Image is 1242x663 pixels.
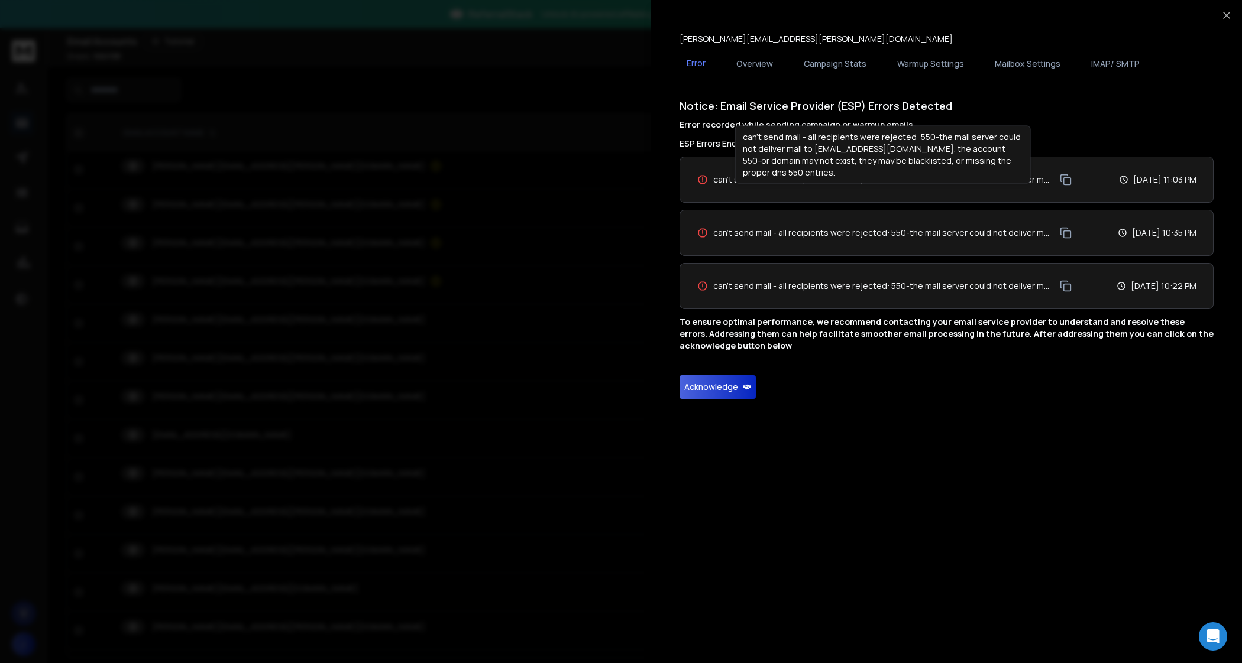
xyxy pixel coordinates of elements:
p: [DATE] 10:35 PM [1132,227,1196,239]
h3: ESP Errors Encountered: [680,138,1214,149]
span: can't send mail - all recipients were rejected: 550-the mail server could not deliver mail to [EM... [713,174,1053,186]
div: can't send mail - all recipients were rejected: 550-the mail server could not deliver mail to [EM... [735,126,1031,184]
p: [DATE] 11:03 PM [1133,174,1196,186]
button: IMAP/ SMTP [1084,51,1147,77]
button: Mailbox Settings [988,51,1068,77]
button: Overview [729,51,780,77]
button: Acknowledge [680,375,756,399]
button: Warmup Settings [890,51,971,77]
p: [PERSON_NAME][EMAIL_ADDRESS][PERSON_NAME][DOMAIN_NAME] [680,33,953,45]
span: can't send mail - all recipients were rejected: 550-the mail server could not deliver mail to [EM... [713,280,1053,292]
button: Error [680,50,713,77]
span: can't send mail - all recipients were rejected: 550-the mail server could not deliver mail to [EM... [713,227,1053,239]
p: To ensure optimal performance, we recommend contacting your email service provider to understand ... [680,316,1214,352]
h1: Notice: Email Service Provider (ESP) Errors Detected [680,97,1214,131]
button: Campaign Stats [797,51,874,77]
div: Open Intercom Messenger [1199,622,1227,651]
h4: Error recorded while sending campaign or warmup emails [680,119,1214,131]
p: [DATE] 10:22 PM [1131,280,1196,292]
